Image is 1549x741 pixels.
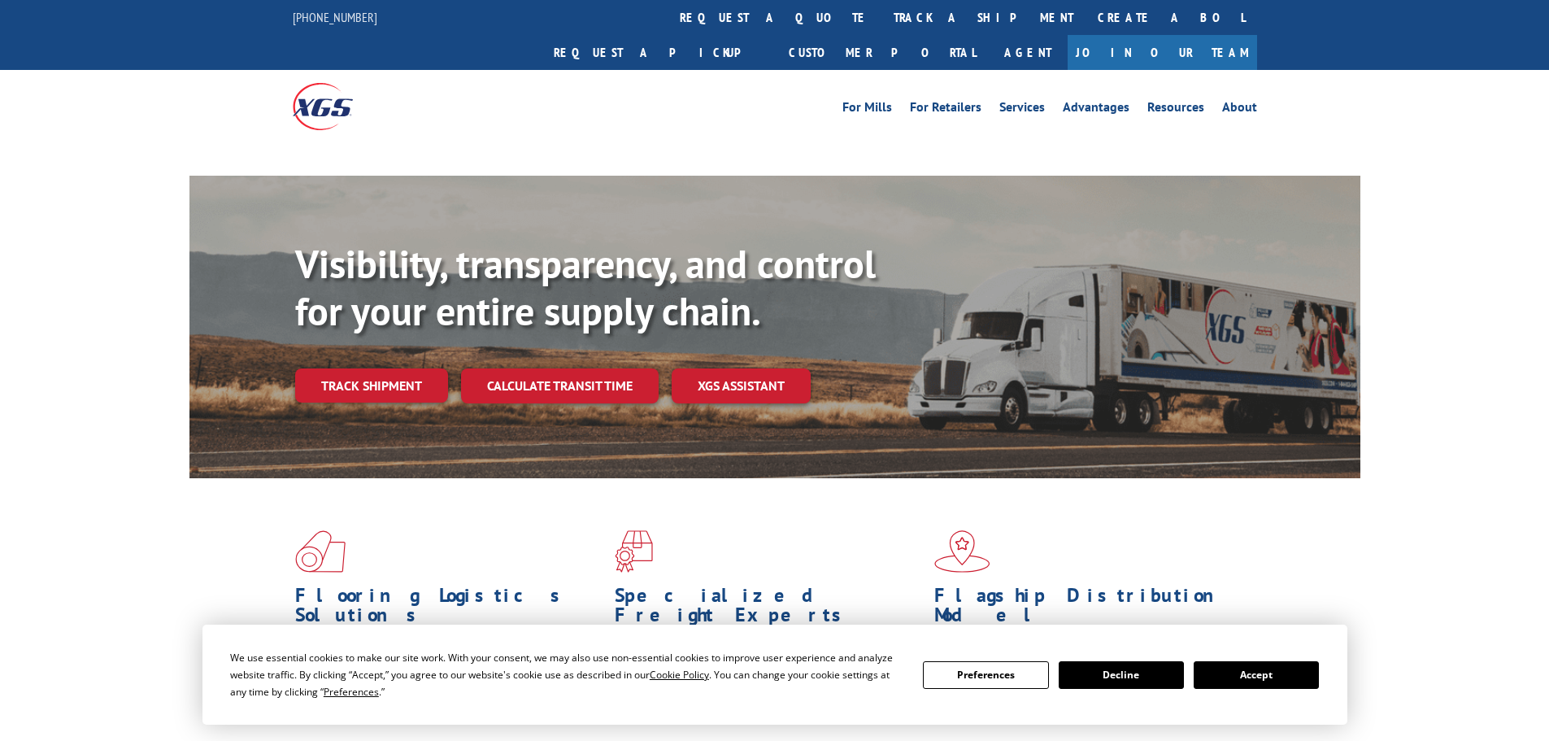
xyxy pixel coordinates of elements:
[1222,101,1257,119] a: About
[542,35,777,70] a: Request a pickup
[293,9,377,25] a: [PHONE_NUMBER]
[295,368,448,403] a: Track shipment
[295,238,876,336] b: Visibility, transparency, and control for your entire supply chain.
[1194,661,1319,689] button: Accept
[202,625,1347,725] div: Cookie Consent Prompt
[988,35,1068,70] a: Agent
[672,368,811,403] a: XGS ASSISTANT
[230,649,903,700] div: We use essential cookies to make our site work. With your consent, we may also use non-essential ...
[999,101,1045,119] a: Services
[923,661,1048,689] button: Preferences
[650,668,709,682] span: Cookie Policy
[615,586,922,633] h1: Specialized Freight Experts
[910,101,981,119] a: For Retailers
[934,586,1242,633] h1: Flagship Distribution Model
[1068,35,1257,70] a: Join Our Team
[295,530,346,573] img: xgs-icon-total-supply-chain-intelligence-red
[1063,101,1129,119] a: Advantages
[1059,661,1184,689] button: Decline
[461,368,659,403] a: Calculate transit time
[842,101,892,119] a: For Mills
[934,530,990,573] img: xgs-icon-flagship-distribution-model-red
[1147,101,1204,119] a: Resources
[324,685,379,699] span: Preferences
[295,586,603,633] h1: Flooring Logistics Solutions
[777,35,988,70] a: Customer Portal
[615,530,653,573] img: xgs-icon-focused-on-flooring-red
